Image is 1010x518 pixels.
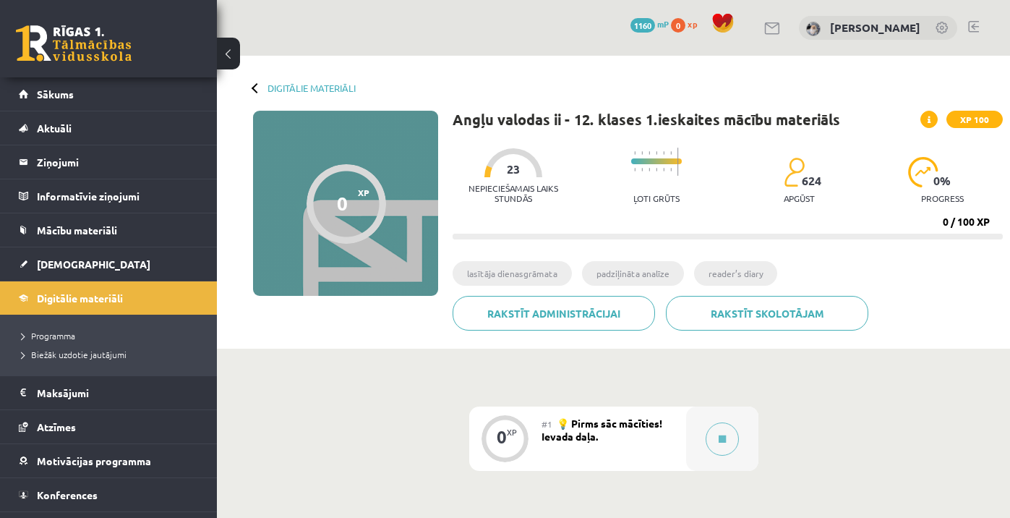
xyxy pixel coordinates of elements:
[19,478,199,511] a: Konferences
[337,192,348,214] div: 0
[641,151,643,155] img: icon-short-line-57e1e144782c952c97e751825c79c345078a6d821885a25fce030b3d8c18986b.svg
[19,281,199,315] a: Digitālie materiāli
[19,111,199,145] a: Aktuāli
[497,430,507,443] div: 0
[453,296,655,331] a: Rakstīt administrācijai
[542,417,662,443] span: 💡 Pirms sāc mācīties! Ievada daļa.
[542,418,552,430] span: #1
[663,151,664,155] img: icon-short-line-57e1e144782c952c97e751825c79c345078a6d821885a25fce030b3d8c18986b.svg
[671,18,704,30] a: 0 xp
[633,193,680,203] p: Ļoti grūts
[630,18,655,33] span: 1160
[802,174,821,187] span: 624
[663,168,664,171] img: icon-short-line-57e1e144782c952c97e751825c79c345078a6d821885a25fce030b3d8c18986b.svg
[806,22,821,36] img: Emīlija Kajaka
[19,77,199,111] a: Sākums
[641,168,643,171] img: icon-short-line-57e1e144782c952c97e751825c79c345078a6d821885a25fce030b3d8c18986b.svg
[688,18,697,30] span: xp
[37,88,74,101] span: Sākums
[656,168,657,171] img: icon-short-line-57e1e144782c952c97e751825c79c345078a6d821885a25fce030b3d8c18986b.svg
[37,420,76,433] span: Atzīmes
[649,151,650,155] img: icon-short-line-57e1e144782c952c97e751825c79c345078a6d821885a25fce030b3d8c18986b.svg
[671,18,685,33] span: 0
[19,247,199,281] a: [DEMOGRAPHIC_DATA]
[630,18,669,30] a: 1160 mP
[453,183,574,203] p: Nepieciešamais laiks stundās
[933,174,951,187] span: 0 %
[507,163,520,176] span: 23
[22,330,75,341] span: Programma
[666,296,868,331] a: Rakstīt skolotājam
[453,261,572,286] li: lasītāja dienasgrāmata
[656,151,657,155] img: icon-short-line-57e1e144782c952c97e751825c79c345078a6d821885a25fce030b3d8c18986b.svg
[677,148,679,176] img: icon-long-line-d9ea69661e0d244f92f715978eff75569469978d946b2353a9bb055b3ed8787d.svg
[908,157,939,187] img: icon-progress-161ccf0a02000e728c5f80fcf4c31c7af3da0e1684b2b1d7c360e028c24a22f1.svg
[19,376,199,409] a: Maksājumi
[19,444,199,477] a: Motivācijas programma
[37,292,123,305] span: Digitālie materiāli
[784,193,815,203] p: apgūst
[657,18,669,30] span: mP
[22,348,202,361] a: Biežāk uzdotie jautājumi
[453,111,840,128] h1: Angļu valodas ii - 12. klases 1.ieskaites mācību materiāls
[19,410,199,443] a: Atzīmes
[37,179,199,213] legend: Informatīvie ziņojumi
[358,187,369,198] span: XP
[16,25,132,61] a: Rīgas 1. Tālmācības vidusskola
[649,168,650,171] img: icon-short-line-57e1e144782c952c97e751825c79c345078a6d821885a25fce030b3d8c18986b.svg
[19,213,199,247] a: Mācību materiāli
[37,488,98,501] span: Konferences
[784,157,805,187] img: students-c634bb4e5e11cddfef0936a35e636f08e4e9abd3cc4e673bd6f9a4125e45ecb1.svg
[37,145,199,179] legend: Ziņojumi
[22,349,127,360] span: Biežāk uzdotie jautājumi
[946,111,1003,128] span: XP 100
[37,122,72,135] span: Aktuāli
[19,179,199,213] a: Informatīvie ziņojumi
[634,168,635,171] img: icon-short-line-57e1e144782c952c97e751825c79c345078a6d821885a25fce030b3d8c18986b.svg
[634,151,635,155] img: icon-short-line-57e1e144782c952c97e751825c79c345078a6d821885a25fce030b3d8c18986b.svg
[921,193,964,203] p: progress
[582,261,684,286] li: padziļināta analīze
[694,261,777,286] li: reader’s diary
[37,454,151,467] span: Motivācijas programma
[507,428,517,436] div: XP
[268,82,356,93] a: Digitālie materiāli
[830,20,920,35] a: [PERSON_NAME]
[670,168,672,171] img: icon-short-line-57e1e144782c952c97e751825c79c345078a6d821885a25fce030b3d8c18986b.svg
[22,329,202,342] a: Programma
[37,376,199,409] legend: Maksājumi
[37,224,117,237] span: Mācību materiāli
[670,151,672,155] img: icon-short-line-57e1e144782c952c97e751825c79c345078a6d821885a25fce030b3d8c18986b.svg
[37,258,150,271] span: [DEMOGRAPHIC_DATA]
[19,145,199,179] a: Ziņojumi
